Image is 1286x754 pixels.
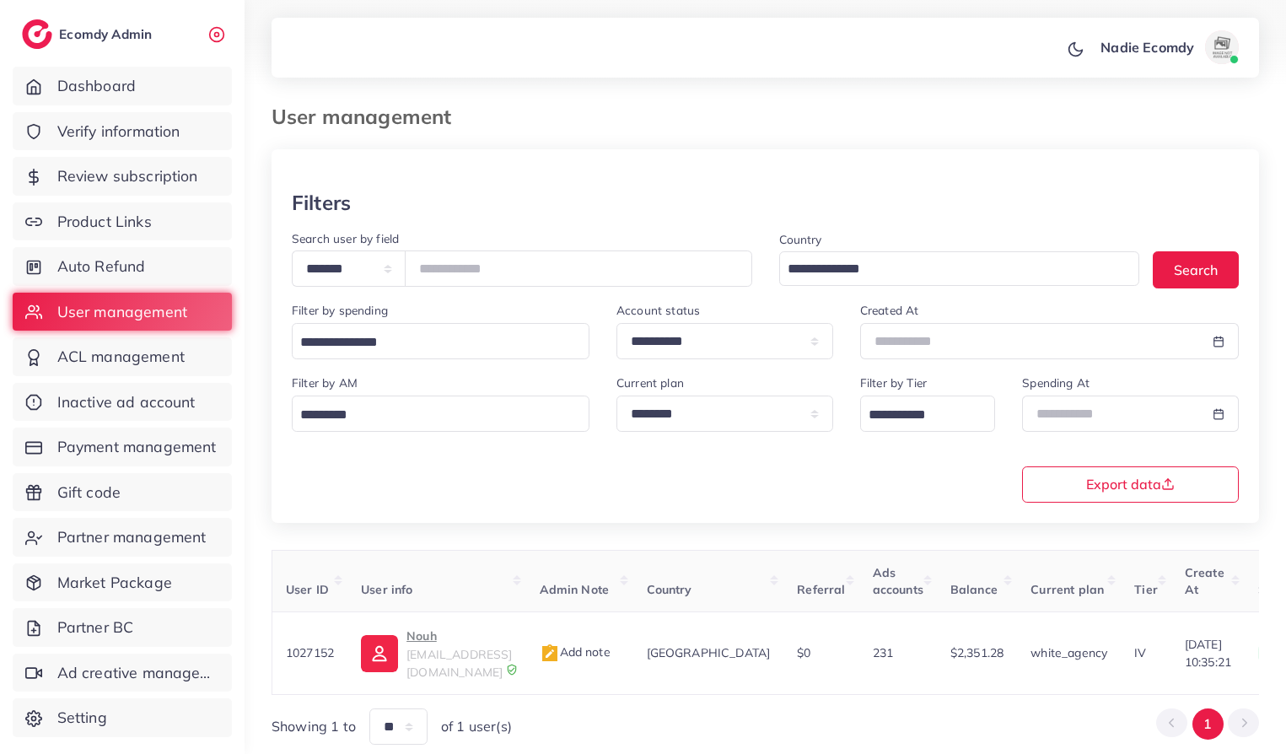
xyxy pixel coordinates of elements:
span: Referral [797,582,845,597]
span: User ID [286,582,329,597]
span: Create At [1185,565,1224,597]
span: ACL management [57,346,185,368]
span: Admin Note [540,582,610,597]
span: Auto Refund [57,256,146,277]
a: Product Links [13,202,232,241]
label: Search user by field [292,230,399,247]
span: User info [361,582,412,597]
img: ic-user-info.36bf1079.svg [361,635,398,672]
span: Market Package [57,572,172,594]
a: Payment management [13,428,232,466]
span: Current plan [1030,582,1104,597]
a: Partner BC [13,608,232,647]
span: Ads accounts [873,565,923,597]
button: Search [1153,251,1239,288]
a: Auto Refund [13,247,232,286]
p: Nouh [406,626,512,646]
input: Search for option [294,330,568,356]
span: 1027152 [286,645,334,660]
span: $0 [797,645,810,660]
label: Created At [860,302,919,319]
span: [DATE] 10:35:21 [1185,636,1231,671]
span: Product Links [57,211,152,233]
label: Country [779,231,822,248]
a: logoEcomdy Admin [22,19,156,49]
div: Search for option [860,396,996,432]
img: admin_note.cdd0b510.svg [540,644,560,664]
label: Account status [616,302,700,319]
span: Tier [1134,582,1158,597]
button: Go to page 1 [1192,708,1224,740]
a: Setting [13,698,232,737]
span: Verify information [57,121,180,143]
img: 9CAL8B2pu8EFxCJHYAAAAldEVYdGRhdGU6Y3JlYXRlADIwMjItMTItMDlUMDQ6NTg6MzkrMDA6MDBXSlgLAAAAJXRFWHRkYXR... [506,664,518,676]
label: Filter by Tier [860,374,927,391]
span: of 1 user(s) [441,717,512,736]
span: $2,351.28 [950,645,1004,660]
span: Balance [950,582,998,597]
span: Partner management [57,526,207,548]
span: Gift code [57,482,121,504]
h2: Ecomdy Admin [59,26,156,42]
span: white_agency [1030,645,1107,660]
span: Inactive ad account [57,391,196,413]
h3: Filters [292,191,351,215]
label: Filter by AM [292,374,358,391]
label: Current plan [616,374,684,391]
a: Partner management [13,518,232,557]
a: User management [13,293,232,331]
input: Search for option [294,402,568,428]
a: Verify information [13,112,232,151]
a: Review subscription [13,157,232,196]
input: Search for option [782,256,1118,283]
span: Export data [1086,477,1175,491]
span: Add note [540,644,611,660]
div: Search for option [292,323,589,359]
img: logo [22,19,52,49]
span: IV [1134,645,1146,660]
img: avatar [1205,30,1239,64]
ul: Pagination [1156,708,1259,740]
a: Market Package [13,563,232,602]
div: Search for option [779,251,1140,286]
span: Dashboard [57,75,136,97]
div: Search for option [292,396,589,432]
p: Nadie Ecomdy [1100,37,1194,57]
label: Filter by spending [292,302,388,319]
a: Gift code [13,473,232,512]
span: Payment management [57,436,217,458]
span: Ad creative management [57,662,219,684]
span: Showing 1 to [272,717,356,736]
button: Export data [1022,466,1239,503]
span: Review subscription [57,165,198,187]
a: ACL management [13,337,232,376]
span: Setting [57,707,107,729]
span: 231 [873,645,893,660]
a: Inactive ad account [13,383,232,422]
span: Country [647,582,692,597]
span: [GEOGRAPHIC_DATA] [647,645,771,660]
h3: User management [272,105,465,129]
a: Nouh[EMAIL_ADDRESS][DOMAIN_NAME] [361,626,512,681]
label: Spending At [1022,374,1090,391]
a: Nadie Ecomdyavatar [1091,30,1246,64]
a: Dashboard [13,67,232,105]
input: Search for option [863,402,974,428]
span: Partner BC [57,617,134,638]
a: Ad creative management [13,654,232,692]
span: [EMAIL_ADDRESS][DOMAIN_NAME] [406,647,512,679]
span: User management [57,301,187,323]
